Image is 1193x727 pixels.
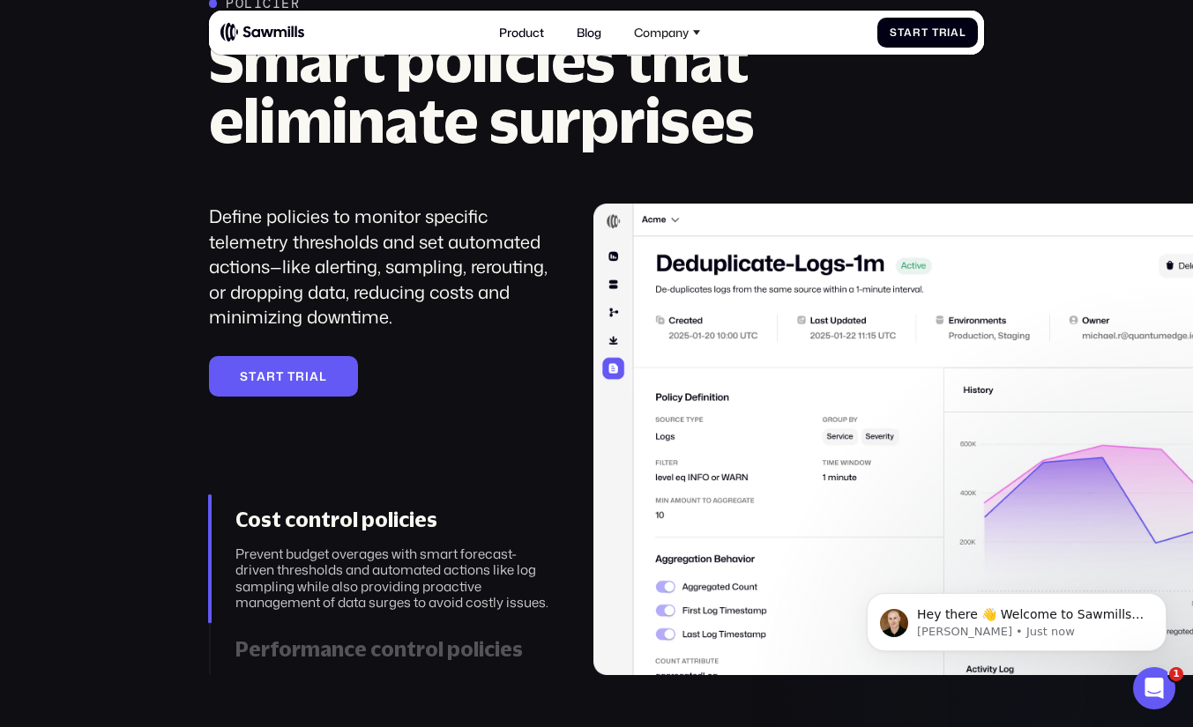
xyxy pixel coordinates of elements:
a: StartTrial [209,356,358,397]
span: t [276,369,284,383]
div: Company [625,17,709,49]
span: r [913,26,921,39]
div: Define policies to monitor specific telemetry thresholds and set automated actions—like alerting,... [209,204,552,329]
span: i [947,26,951,39]
span: a [257,369,266,383]
span: r [295,369,305,383]
span: i [305,369,309,383]
span: t [921,26,928,39]
span: T [932,26,939,39]
div: Prevent budget overages with smart forecast-driven thresholds and automated actions like log samp... [235,545,552,610]
span: l [959,26,966,39]
span: 1 [1169,667,1183,681]
div: Performance control policies [235,637,552,662]
span: t [898,26,905,39]
span: t [249,369,257,383]
span: r [939,26,948,39]
span: S [240,369,249,383]
a: StartTrial [877,18,978,48]
div: Company [634,26,689,40]
span: r [266,369,276,383]
span: a [904,26,913,39]
iframe: Intercom live chat [1133,667,1175,709]
span: T [287,369,295,383]
span: a [309,369,319,383]
div: Cost control policies [235,508,552,532]
span: S [890,26,898,39]
span: l [319,369,327,383]
a: Product [489,17,552,49]
h2: Smart policies that eliminate surprises [209,29,873,150]
iframe: Intercom notifications message [840,556,1193,679]
span: a [951,26,959,39]
a: Blog [568,17,610,49]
